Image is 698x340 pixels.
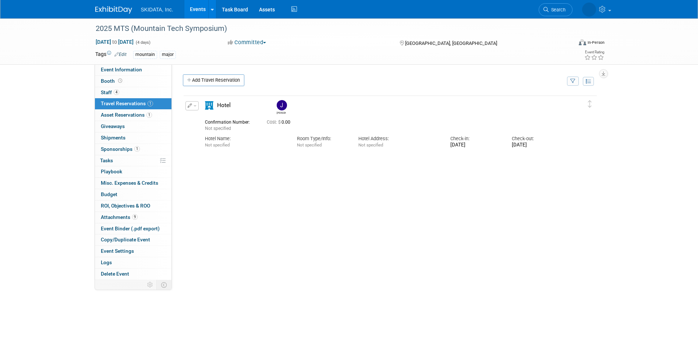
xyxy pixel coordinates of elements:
span: Tasks [100,157,113,163]
a: Shipments [95,132,171,144]
span: Booth not reserved yet [117,78,124,84]
span: Staff [101,89,119,95]
span: (4 days) [135,40,150,45]
span: Not specified [297,142,322,148]
span: Logs [101,259,112,265]
span: 4 [114,89,119,95]
i: Filter by Traveler [570,79,575,84]
a: Misc. Expenses & Credits [95,178,171,189]
div: Event Rating [584,50,604,54]
span: Delete Event [101,271,129,277]
span: Booth [101,78,124,84]
div: mountain [133,51,157,59]
span: [GEOGRAPHIC_DATA], [GEOGRAPHIC_DATA] [405,40,497,46]
div: major [160,51,176,59]
span: Not specified [205,142,230,148]
a: Event Information [95,64,171,75]
a: Add Travel Reservation [183,74,244,86]
button: Committed [225,39,269,46]
span: SKIDATA, Inc. [141,7,173,13]
div: Hotel Address: [358,135,439,142]
a: Attachments9 [95,212,171,223]
span: Not specified [358,142,383,148]
a: Travel Reservations1 [95,98,171,109]
div: 2025 MTS (Mountain Tech Symposium) [93,22,561,35]
div: Event Format [529,38,605,49]
a: Copy/Duplicate Event [95,234,171,245]
i: Hotel [205,101,213,110]
span: [DATE] [DATE] [95,39,134,45]
img: John Keefe [277,100,287,110]
span: Attachments [101,214,138,220]
span: Search [549,7,566,13]
div: Hotel Name: [205,135,286,142]
a: Logs [95,257,171,268]
span: to [111,39,118,45]
span: Event Information [101,67,142,72]
img: ExhibitDay [95,6,132,14]
div: John Keefe [275,100,288,114]
a: Giveaways [95,121,171,132]
span: 1 [134,146,140,152]
a: Search [539,3,573,16]
span: Copy/Duplicate Event [101,237,150,242]
span: Budget [101,191,117,197]
span: 0.00 [267,120,293,125]
img: Mary Beth McNair [582,3,596,17]
div: Confirmation Number: [205,117,256,125]
a: Event Binder (.pdf export) [95,223,171,234]
div: In-Person [587,40,605,45]
a: Sponsorships1 [95,144,171,155]
span: Travel Reservations [101,100,153,106]
a: ROI, Objectives & ROO [95,201,171,212]
a: Tasks [95,155,171,166]
span: 9 [132,214,138,220]
a: Delete Event [95,269,171,280]
a: Staff4 [95,87,171,98]
a: Booth [95,76,171,87]
span: Cost: $ [267,120,281,125]
span: 1 [146,112,152,118]
a: Budget [95,189,171,200]
span: Playbook [101,169,122,174]
span: Giveaways [101,123,125,129]
span: Sponsorships [101,146,140,152]
a: Asset Reservations1 [95,110,171,121]
span: ROI, Objectives & ROO [101,203,150,209]
span: Event Settings [101,248,134,254]
td: Tags [95,50,127,59]
span: Event Binder (.pdf export) [101,226,160,231]
div: [DATE] [512,142,562,148]
span: 1 [148,101,153,106]
div: Room Type/Info: [297,135,347,142]
td: Toggle Event Tabs [156,280,171,290]
div: [DATE] [450,142,501,148]
span: Misc. Expenses & Credits [101,180,158,186]
div: Check-out: [512,135,562,142]
td: Personalize Event Tab Strip [144,280,157,290]
a: Event Settings [95,246,171,257]
span: Shipments [101,135,125,141]
i: Click and drag to move item [588,100,592,108]
span: Asset Reservations [101,112,152,118]
span: Hotel [217,102,231,109]
a: Edit [114,52,127,57]
div: Check-in: [450,135,501,142]
a: Playbook [95,166,171,177]
span: Not specified [205,126,231,131]
div: John Keefe [277,110,286,114]
img: Format-Inperson.png [579,39,586,45]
